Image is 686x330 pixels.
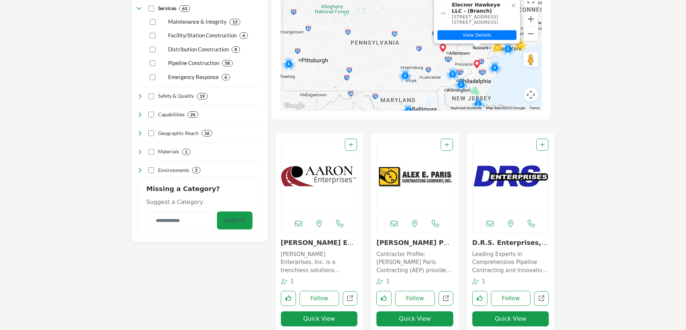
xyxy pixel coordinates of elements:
[451,74,471,94] div: Cluster of 2 locations (0 HQ, 2 Branches) Click to view companies
[486,106,525,110] span: Map data ©2025 Google
[187,111,198,118] div: 26 Results For Capabilities
[232,19,237,24] b: 13
[461,28,481,48] div: Cluster of 2 locations (0 HQ, 2 Branches) Click to view companies
[472,239,548,254] a: D.R.S. Enterprises, ...
[147,212,213,229] input: Category Name
[182,6,187,11] b: 63
[472,250,549,275] p: Leading Experts in Comprehensive Pipeline Contracting and Innovative Construction Solutions Speci...
[472,239,549,247] h3: D.R.S. Enterprises, Inc.
[281,248,358,275] a: [PERSON_NAME] Enterprises, Inc. is a trenchless solutions contractor focusing on trenchless utili...
[436,41,450,55] div: InfraSource LLC (Branch)
[179,5,190,12] div: 63 Results For Services
[281,239,355,254] a: [PERSON_NAME] Enterprises In...
[376,311,453,326] button: Quick View
[482,278,486,285] span: 1
[376,248,453,275] a: Contractor Profile: [PERSON_NAME] Paris Contracting (AEP) provides a comprehensive approach to ga...
[158,5,176,12] h4: Services: Comprehensive offerings for pipeline construction, maintenance, and repair across vario...
[376,250,453,275] p: Contractor Profile: [PERSON_NAME] Paris Contracting (AEP) provides a comprehensive approach to ga...
[281,139,357,214] a: Open Listing in new tab
[473,139,549,214] a: Open Listing in new tab
[150,33,156,38] input: Select Facility/Station Construction checkbox
[534,291,549,306] a: Open d-r-s-enterprises-inc in new tab
[168,18,227,26] p: Maintenance & Integrity : Ensuring pipeline systems remain safe, reliable, and compliant through ...
[395,291,435,306] button: Follow
[192,167,200,173] div: 5 Results For Environments
[168,31,237,39] p: Facility/Station Construction: Constructing pump stations, compressor stations, and other critica...
[168,45,229,54] p: Distribution Construction : Building and maintaining local networks for delivering energy and res...
[185,149,187,154] b: 1
[150,74,156,80] input: Select Emergency Response checkbox
[150,60,156,66] input: Select Pipeline Construction checkbox
[472,278,486,286] div: Followers
[377,139,453,214] img: Alex E. Paris Contracting Co., Inc.
[147,185,252,198] h2: Missing a Category?
[473,139,549,214] img: D.R.S. Enterprises, Inc.
[529,106,539,110] a: Terms
[148,6,154,11] input: Select Services checkbox
[281,239,358,247] h3: Aaron Enterprises Inc.
[438,8,449,19] img: Elecnor Hawkeye LLC
[158,111,185,118] h4: Capabilities: Specialized skills and equipment for executing complex projects using advanced tech...
[148,167,154,173] input: Select Environments checkbox
[158,167,189,174] h4: Environments: Adaptability to diverse geographical, topographical, and environmental conditions f...
[225,61,230,66] b: 58
[232,46,240,53] div: 8 Results For Distribution Construction
[282,101,306,111] a: Open this area in Google Maps (opens a new window)
[222,60,233,66] div: 58 Results For Pipeline Construction
[168,73,219,81] p: Emergency Response: Quickly addressing and resolving unexpected pipeline incidents to minimize di...
[197,93,208,99] div: 19 Results For Safety & Quality
[279,54,299,74] div: Cluster of 6 locations (1 HQ, 5 Branches) Click to view companies
[190,112,195,117] b: 26
[281,139,357,214] img: Aaron Enterprises Inc.
[148,149,154,155] input: Select Materials checkbox
[204,131,209,136] b: 16
[445,142,449,148] a: Add To List
[148,112,154,117] input: Select Capabilities checkbox
[468,94,488,114] div: Cluster of 2 locations (0 HQ, 2 Branches) Click to view companies
[349,142,353,148] a: Add To List
[472,311,549,326] button: Quick View
[158,148,179,155] h4: Materials: Expertise in handling, fabricating, and installing a wide range of pipeline materials ...
[452,14,498,25] span: [STREET_ADDRESS] [STREET_ADDRESS]
[217,212,252,229] button: Submit
[524,12,538,26] button: Zoom in
[242,33,245,38] b: 4
[452,2,508,14] span: Elecnor Hawkeye LLC - (Branch)
[386,278,390,285] span: 1
[437,30,516,40] a: View Details
[158,130,199,137] h4: Geographic Reach: Extensive coverage across various regions, states, and territories to meet clie...
[150,47,156,52] input: Select Distribution Construction checkbox
[376,278,390,286] div: Followers
[235,47,237,52] b: 8
[290,278,294,285] span: 1
[230,19,240,25] div: 13 Results For Maintenance & Integrity
[470,57,484,71] div: Elecnor Hawkeye LLC (Branch)
[195,168,198,173] b: 5
[498,39,518,59] div: Cluster of 2 locations (1 HQ, 1 Branches) Click to view companies
[148,93,154,99] input: Select Safety & Quality checkbox
[487,37,507,57] div: Cluster of 11 locations (1 HQ, 10 Branches) Click to view companies
[281,250,358,275] p: [PERSON_NAME] Enterprises, Inc. is a trenchless solutions contractor focusing on trenchless utili...
[524,27,538,41] button: Zoom out
[540,142,544,148] a: Add To List
[200,94,205,99] b: 19
[524,88,538,102] button: Map camera controls
[485,57,505,78] div: Cluster of 4 locations (1 HQ, 3 Branches) Click to view companies
[343,291,357,306] a: Open aaron-enterprises-inc in new tab
[451,106,482,111] button: Keyboard shortcuts
[389,109,409,129] div: Cluster of 2 locations (0 HQ, 2 Branches) Click to view companies
[439,291,453,306] a: Open alex-e-paris-contracting-co-inc in new tab
[182,149,190,155] div: 1 Results For Materials
[281,311,358,326] button: Quick View
[150,19,156,25] input: Select Maintenance & Integrity checkbox
[376,239,453,254] a: [PERSON_NAME] Paris Contra...
[395,65,415,85] div: Cluster of 2 locations (1 HQ, 1 Branches) Click to view companies
[524,52,538,67] button: Drag Pegman onto the map to open Street View
[300,291,339,306] button: Follow
[168,59,219,67] p: Pipeline Construction: Installing new pipelines for efficient transportation of oil, gas, and oth...
[222,74,230,80] div: 6 Results For Emergency Response
[201,130,212,136] div: 16 Results For Geographic Reach
[240,32,248,39] div: 4 Results For Facility/Station Construction
[491,291,531,306] button: Follow
[377,139,453,214] a: Open Listing in new tab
